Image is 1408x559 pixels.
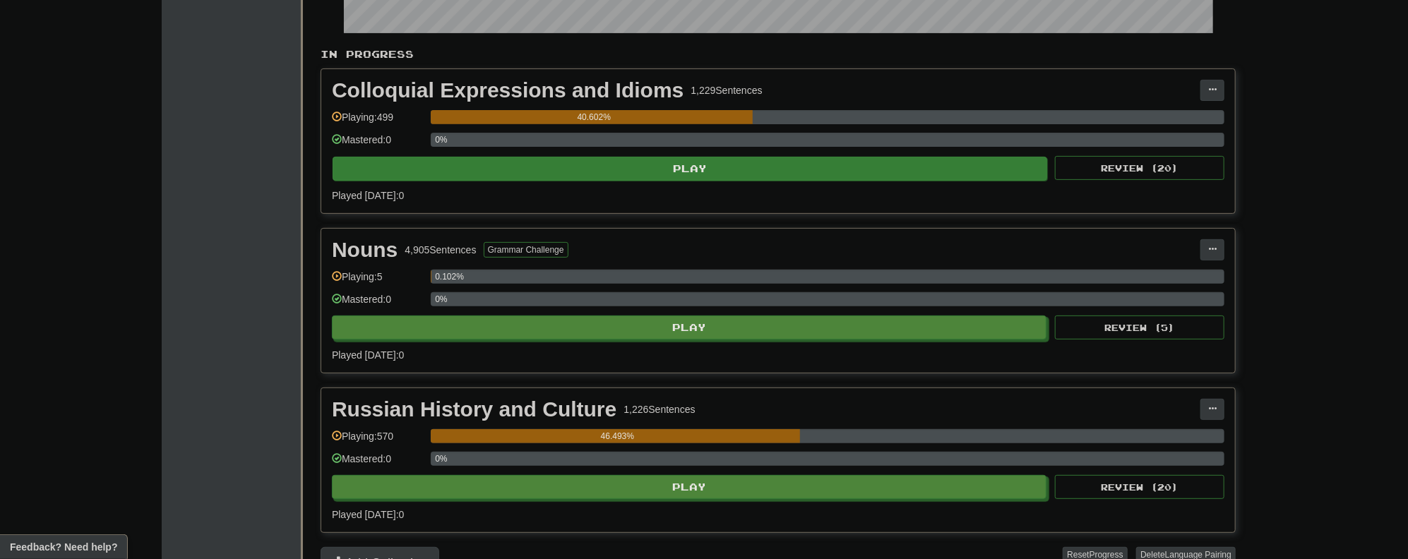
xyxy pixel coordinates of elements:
[332,292,424,315] div: Mastered: 0
[332,133,424,156] div: Mastered: 0
[332,509,404,520] span: Played [DATE]: 0
[332,315,1046,339] button: Play
[484,242,568,258] button: Grammar Challenge
[435,429,799,443] div: 46.493%
[332,270,424,293] div: Playing: 5
[332,110,424,133] div: Playing: 499
[321,47,1236,61] p: In Progress
[332,475,1046,499] button: Play
[332,429,424,452] div: Playing: 570
[1055,315,1224,339] button: Review (5)
[332,80,684,101] div: Colloquial Expressions and Idioms
[624,402,695,416] div: 1,226 Sentences
[332,239,398,260] div: Nouns
[332,349,404,361] span: Played [DATE]: 0
[405,243,476,257] div: 4,905 Sentences
[1055,475,1224,499] button: Review (20)
[1055,156,1224,180] button: Review (20)
[332,190,404,201] span: Played [DATE]: 0
[332,399,616,420] div: Russian History and Culture
[10,540,117,554] span: Open feedback widget
[691,83,762,97] div: 1,229 Sentences
[435,110,753,124] div: 40.602%
[333,157,1047,181] button: Play
[332,452,424,475] div: Mastered: 0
